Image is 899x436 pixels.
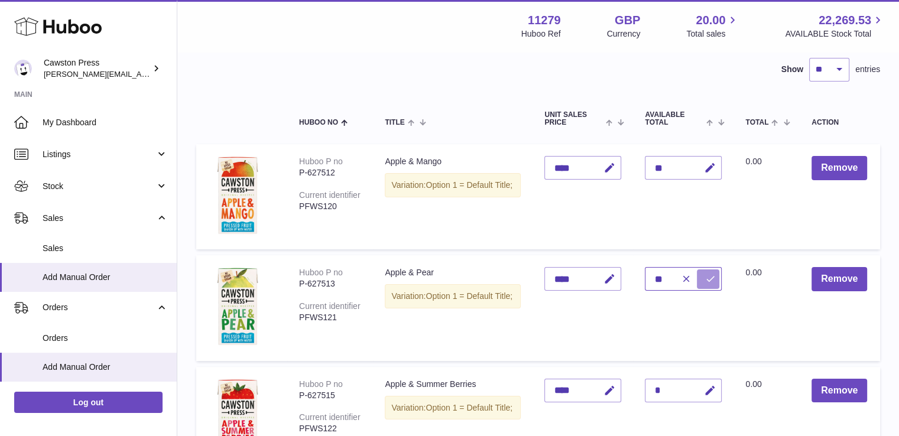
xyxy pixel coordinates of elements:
[43,272,168,283] span: Add Manual Order
[819,12,871,28] span: 22,269.53
[43,149,155,160] span: Listings
[426,403,512,412] span: Option 1 = Default Title;
[44,57,150,80] div: Cawston Press
[521,28,561,40] div: Huboo Ref
[385,284,521,308] div: Variation:
[385,396,521,420] div: Variation:
[208,267,267,346] img: Apple & Pear
[299,190,361,200] div: Current identifier
[299,423,361,434] div: PFWS122
[299,167,361,178] div: P-627512
[812,156,867,180] button: Remove
[745,157,761,166] span: 0.00
[686,28,739,40] span: Total sales
[812,267,867,291] button: Remove
[426,291,512,301] span: Option 1 = Default Title;
[299,312,361,323] div: PFWS121
[44,69,300,79] span: [PERSON_NAME][EMAIL_ADDRESS][PERSON_NAME][DOMAIN_NAME]
[785,28,885,40] span: AVAILABLE Stock Total
[528,12,561,28] strong: 11279
[426,180,512,190] span: Option 1 = Default Title;
[208,156,267,235] img: Apple & Mango
[43,243,168,254] span: Sales
[645,111,703,126] span: AVAILABLE Total
[745,268,761,277] span: 0.00
[812,119,868,126] div: Action
[299,157,343,166] div: Huboo P no
[43,362,168,373] span: Add Manual Order
[686,12,739,40] a: 20.00 Total sales
[43,181,155,192] span: Stock
[696,12,725,28] span: 20.00
[14,60,32,77] img: thomas.carson@cawstonpress.com
[43,117,168,128] span: My Dashboard
[615,12,640,28] strong: GBP
[43,333,168,344] span: Orders
[781,64,803,75] label: Show
[14,392,163,413] a: Log out
[607,28,641,40] div: Currency
[299,301,361,311] div: Current identifier
[855,64,880,75] span: entries
[43,213,155,224] span: Sales
[299,201,361,212] div: PFWS120
[43,302,155,313] span: Orders
[299,119,338,126] span: Huboo no
[745,379,761,389] span: 0.00
[745,119,768,126] span: Total
[299,390,361,401] div: P-627515
[299,412,361,422] div: Current identifier
[785,12,885,40] a: 22,269.53 AVAILABLE Stock Total
[385,119,404,126] span: Title
[544,111,603,126] span: Unit Sales Price
[373,144,533,249] td: Apple & Mango
[299,278,361,289] div: P-627513
[299,379,343,389] div: Huboo P no
[299,268,343,277] div: Huboo P no
[812,379,867,403] button: Remove
[373,255,533,360] td: Apple & Pear
[385,173,521,197] div: Variation:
